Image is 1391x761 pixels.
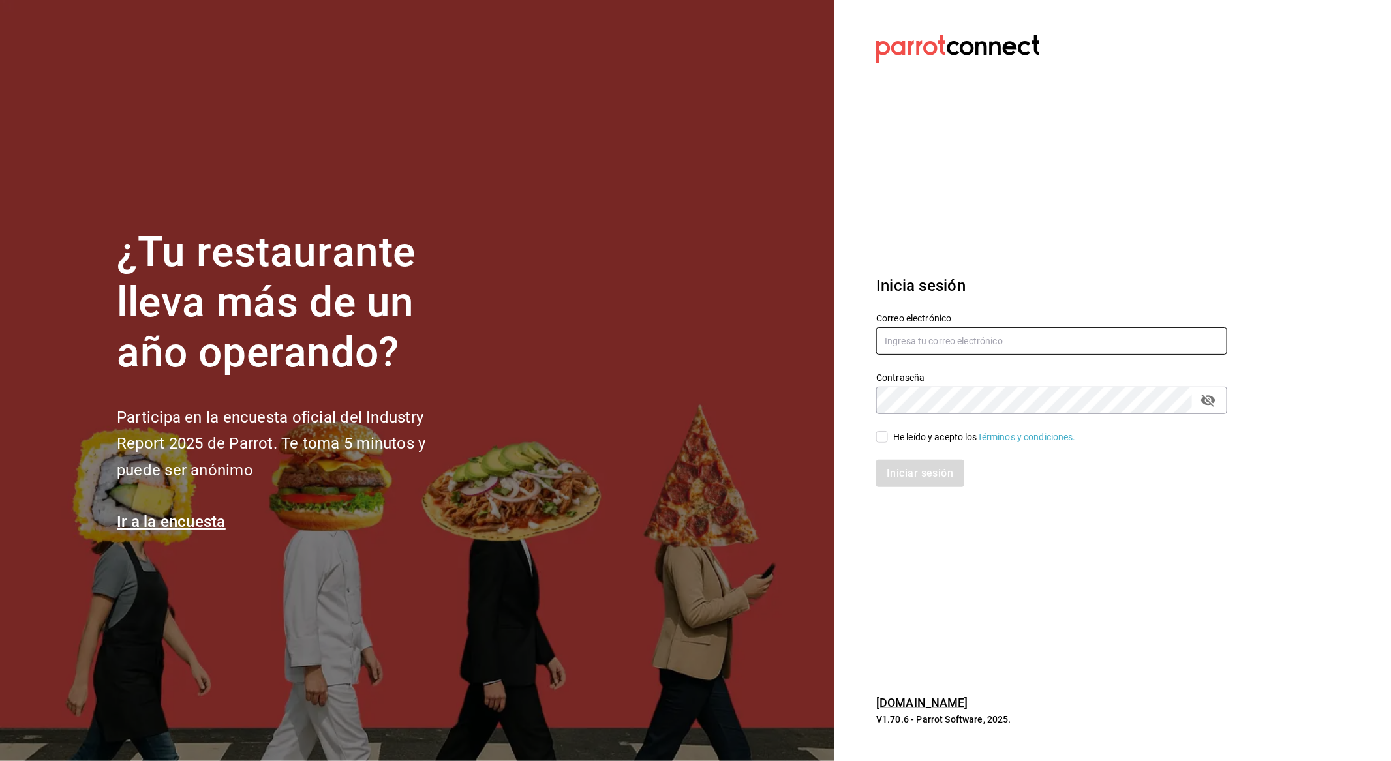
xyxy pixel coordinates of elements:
h3: Inicia sesión [876,274,1227,297]
a: [DOMAIN_NAME] [876,696,968,709]
h1: ¿Tu restaurante lleva más de un año operando? [117,228,469,378]
label: Contraseña [876,374,1227,383]
p: V1.70.6 - Parrot Software, 2025. [876,713,1227,726]
label: Correo electrónico [876,314,1227,323]
div: He leído y acepto los [893,430,1076,444]
a: Términos y condiciones. [977,432,1076,442]
a: Ir a la encuesta [117,513,226,531]
button: passwordField [1197,389,1219,411]
h2: Participa en la encuesta oficial del Industry Report 2025 de Parrot. Te toma 5 minutos y puede se... [117,404,469,484]
input: Ingresa tu correo electrónico [876,327,1227,355]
